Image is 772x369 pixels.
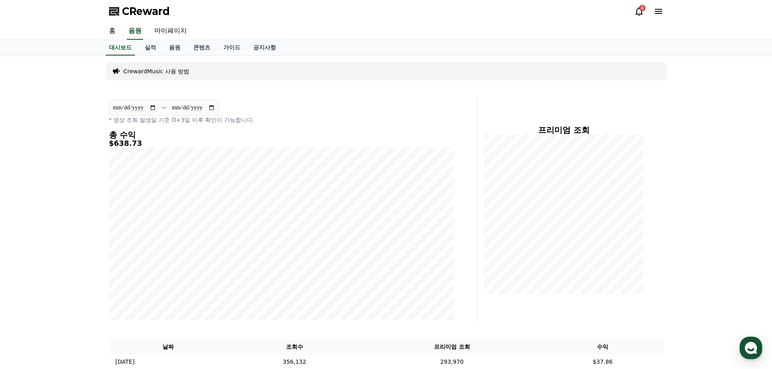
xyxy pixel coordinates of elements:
[109,116,454,124] p: * 영상 조회 발생일 기준 D+3일 이후 확인이 가능합니다.
[103,23,122,40] a: 홈
[161,103,167,113] p: ~
[138,40,163,55] a: 실적
[187,40,217,55] a: 콘텐츠
[361,339,542,354] th: 프리미엄 조회
[115,358,135,366] p: [DATE]
[634,6,644,16] a: 4
[109,339,228,354] th: 날짜
[163,40,187,55] a: 음원
[542,339,663,354] th: 수익
[639,5,646,11] div: 4
[484,126,644,134] h4: 프리미엄 조회
[109,139,454,147] h5: $638.73
[227,339,361,354] th: 조회수
[127,23,143,40] a: 음원
[109,5,170,18] a: CReward
[122,5,170,18] span: CReward
[148,23,193,40] a: 마이페이지
[124,67,190,75] a: CrewardMusic 사용 방법
[217,40,247,55] a: 가이드
[247,40,282,55] a: 공지사항
[106,40,135,55] a: 대시보드
[109,130,454,139] h4: 총 수익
